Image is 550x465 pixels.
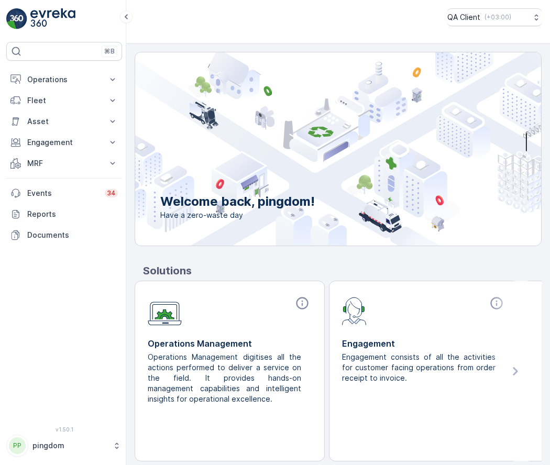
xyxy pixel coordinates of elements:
span: v 1.50.1 [6,426,122,433]
p: Documents [27,230,118,240]
span: Have a zero-waste day [160,210,315,220]
p: Events [27,188,98,198]
p: ( +03:00 ) [485,13,511,21]
img: module-icon [148,296,182,326]
img: city illustration [88,52,541,246]
p: pingdom [32,440,107,451]
img: logo [6,8,27,29]
p: Solutions [143,263,542,279]
div: PP [9,437,26,454]
p: QA Client [447,12,480,23]
p: Welcome back, pingdom! [160,193,315,210]
p: Engagement consists of all the activities for customer facing operations from order receipt to in... [342,352,498,383]
p: Engagement [27,137,101,148]
button: Fleet [6,90,122,111]
img: module-icon [342,296,367,325]
p: Operations [27,74,101,85]
p: MRF [27,158,101,169]
a: Events34 [6,183,122,204]
button: Operations [6,69,122,90]
img: logo_light-DOdMpM7g.png [30,8,75,29]
p: Asset [27,116,101,127]
p: Reports [27,209,118,219]
p: Engagement [342,337,506,350]
p: Fleet [27,95,101,106]
button: PPpingdom [6,435,122,457]
a: Documents [6,225,122,246]
a: Reports [6,204,122,225]
p: ⌘B [104,47,115,56]
p: 34 [107,189,116,197]
button: Engagement [6,132,122,153]
button: Asset [6,111,122,132]
button: QA Client(+03:00) [447,8,542,26]
p: Operations Management digitises all the actions performed to deliver a service on the field. It p... [148,352,303,404]
button: MRF [6,153,122,174]
p: Operations Management [148,337,312,350]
